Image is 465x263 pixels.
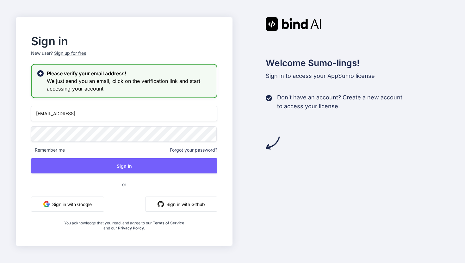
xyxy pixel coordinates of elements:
[266,17,321,31] img: Bind AI logo
[31,158,217,173] button: Sign In
[97,177,152,192] span: or
[266,56,449,70] h2: Welcome Sumo-lings!
[54,50,86,56] div: Sign up for free
[145,197,217,212] button: Sign in with Github
[158,201,164,207] img: github
[62,217,186,231] div: You acknowledge that you read, and agree to our and our
[277,93,402,111] p: Don't have an account? Create a new account to access your license.
[266,72,449,80] p: Sign in to access your AppSumo license
[31,147,65,153] span: Remember me
[43,201,50,207] img: google
[266,136,280,150] img: arrow
[153,221,184,225] a: Terms of Service
[170,147,217,153] span: Forgot your password?
[31,197,104,212] button: Sign in with Google
[31,36,217,46] h2: Sign in
[47,77,212,92] h3: We just send you an email, click on the verification link and start accessing your account
[31,50,217,64] p: New user?
[47,70,212,77] h2: Please verify your email address!
[118,226,145,230] a: Privacy Policy.
[31,106,217,121] input: Login or Email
